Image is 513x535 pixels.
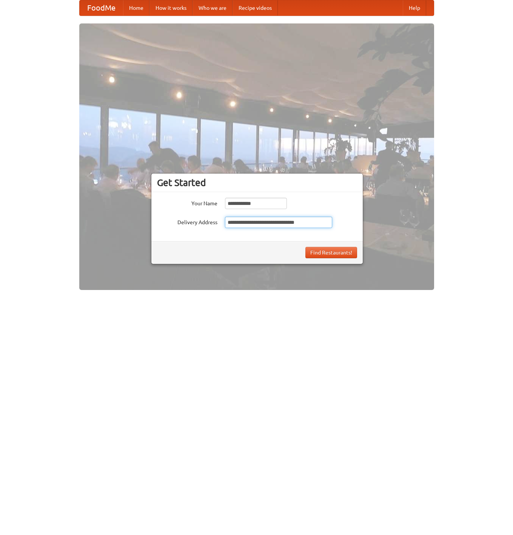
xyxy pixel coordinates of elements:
a: Recipe videos [233,0,278,16]
button: Find Restaurants! [305,247,357,258]
label: Your Name [157,198,217,207]
a: How it works [149,0,193,16]
a: Home [123,0,149,16]
a: Who we are [193,0,233,16]
a: FoodMe [80,0,123,16]
label: Delivery Address [157,217,217,226]
h3: Get Started [157,177,357,188]
a: Help [403,0,426,16]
